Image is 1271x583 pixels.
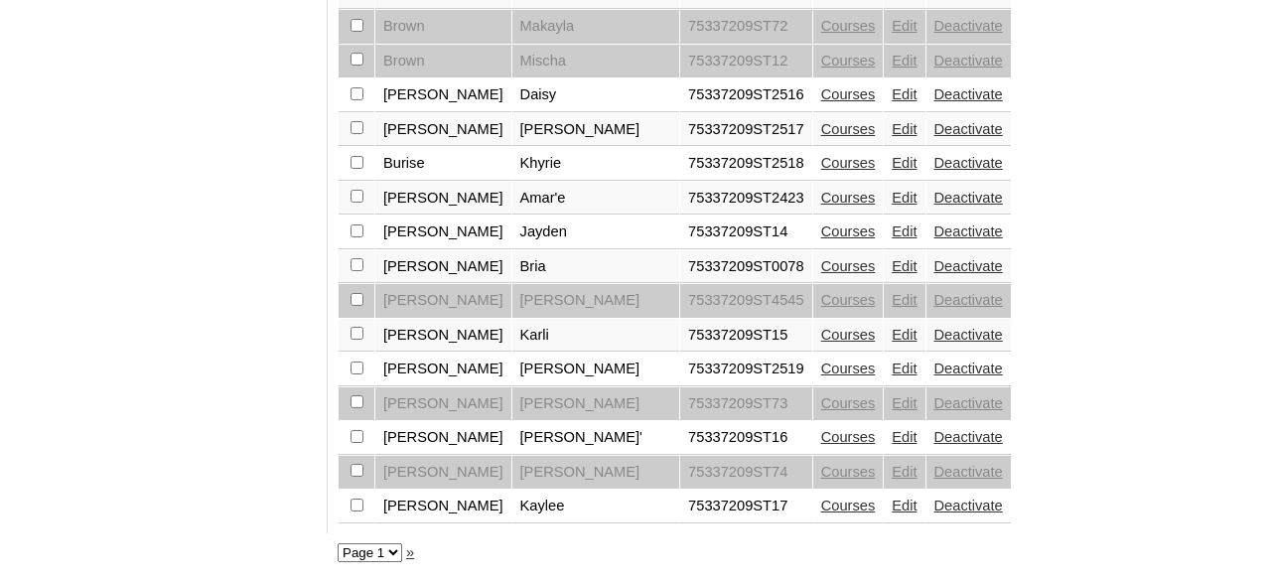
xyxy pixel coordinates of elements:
a: Edit [892,223,917,239]
a: Edit [892,464,917,480]
td: 75337209ST2516 [680,78,812,112]
a: Edit [892,498,917,513]
a: Deactivate [934,223,1003,239]
td: Burise [375,147,511,181]
td: 75337209ST16 [680,421,812,455]
td: [PERSON_NAME] [375,353,511,386]
a: Courses [821,327,876,343]
a: Edit [892,18,917,34]
a: Courses [821,292,876,308]
td: [PERSON_NAME] [375,113,511,147]
td: [PERSON_NAME] [512,353,680,386]
a: Edit [892,121,917,137]
td: [PERSON_NAME]' [512,421,680,455]
a: » [406,544,414,560]
a: Courses [821,18,876,34]
a: Edit [892,361,917,376]
td: 75337209ST4545 [680,284,812,318]
td: 75337209ST2423 [680,182,812,216]
td: [PERSON_NAME] [375,421,511,455]
td: Brown [375,10,511,44]
a: Edit [892,190,917,206]
a: Edit [892,258,917,274]
td: [PERSON_NAME] [512,113,680,147]
td: 75337209ST12 [680,45,812,78]
td: [PERSON_NAME] [375,456,511,490]
a: Deactivate [934,429,1003,445]
a: Edit [892,292,917,308]
td: [PERSON_NAME] [375,78,511,112]
td: [PERSON_NAME] [512,456,680,490]
a: Courses [821,395,876,411]
td: 75337209ST14 [680,216,812,249]
td: 75337209ST2519 [680,353,812,386]
td: Jayden [512,216,680,249]
td: [PERSON_NAME] [512,387,680,421]
td: 75337209ST17 [680,490,812,523]
a: Courses [821,429,876,445]
td: Mischa [512,45,680,78]
td: Kaylee [512,490,680,523]
a: Courses [821,361,876,376]
td: 75337209ST0078 [680,250,812,284]
a: Edit [892,429,917,445]
a: Courses [821,464,876,480]
a: Courses [821,86,876,102]
td: [PERSON_NAME] [375,250,511,284]
td: Khyrie [512,147,680,181]
a: Deactivate [934,190,1003,206]
a: Deactivate [934,464,1003,480]
td: 75337209ST72 [680,10,812,44]
a: Courses [821,121,876,137]
td: [PERSON_NAME] [375,319,511,353]
td: [PERSON_NAME] [375,182,511,216]
a: Courses [821,223,876,239]
a: Courses [821,258,876,274]
td: Daisy [512,78,680,112]
a: Courses [821,190,876,206]
a: Edit [892,327,917,343]
td: 75337209ST2517 [680,113,812,147]
a: Courses [821,53,876,69]
td: [PERSON_NAME] [375,216,511,249]
a: Deactivate [934,498,1003,513]
td: [PERSON_NAME] [375,490,511,523]
a: Edit [892,53,917,69]
a: Edit [892,395,917,411]
td: [PERSON_NAME] [375,387,511,421]
td: Karli [512,319,680,353]
a: Deactivate [934,53,1003,69]
a: Edit [892,86,917,102]
td: [PERSON_NAME] [512,284,680,318]
a: Deactivate [934,292,1003,308]
a: Deactivate [934,18,1003,34]
td: Brown [375,45,511,78]
a: Deactivate [934,327,1003,343]
a: Deactivate [934,121,1003,137]
a: Courses [821,155,876,171]
td: Bria [512,250,680,284]
td: 75337209ST73 [680,387,812,421]
td: Makayla [512,10,680,44]
a: Deactivate [934,86,1003,102]
a: Deactivate [934,258,1003,274]
td: 75337209ST74 [680,456,812,490]
td: [PERSON_NAME] [375,284,511,318]
a: Deactivate [934,361,1003,376]
a: Deactivate [934,395,1003,411]
a: Edit [892,155,917,171]
td: 75337209ST15 [680,319,812,353]
a: Courses [821,498,876,513]
td: Amar'e [512,182,680,216]
a: Deactivate [934,155,1003,171]
td: 75337209ST2518 [680,147,812,181]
